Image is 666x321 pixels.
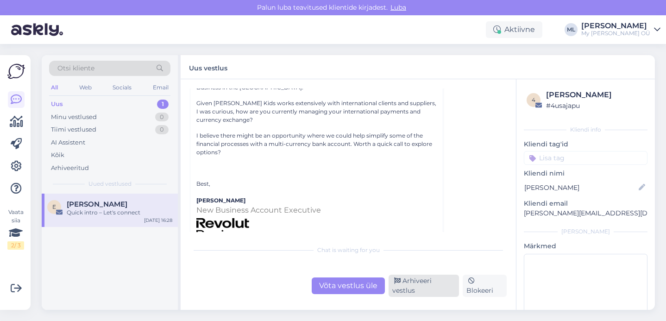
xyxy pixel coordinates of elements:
[546,101,645,111] div: # 4usajapu
[524,183,637,193] input: Lisa nimi
[7,208,24,250] div: Vaata siia
[524,227,647,236] div: [PERSON_NAME]
[67,200,127,208] span: Eugenia Lubiana
[157,100,169,109] div: 1
[546,89,645,101] div: [PERSON_NAME]
[388,3,409,12] span: Luba
[524,139,647,149] p: Kliendi tag'id
[524,126,647,134] div: Kliendi info
[67,208,172,217] div: Quick intro – Let's connect
[77,82,94,94] div: Web
[581,30,650,37] div: My [PERSON_NAME] OÜ
[7,63,25,80] img: Askly Logo
[196,197,245,204] b: [PERSON_NAME]
[51,113,97,122] div: Minu vestlused
[52,203,56,210] span: E
[155,125,169,134] div: 0
[155,113,169,122] div: 0
[57,63,94,73] span: Otsi kliente
[581,22,660,37] a: [PERSON_NAME]My [PERSON_NAME] OÜ
[88,180,132,188] span: Uued vestlused
[565,23,578,36] div: ML
[144,217,172,224] div: [DATE] 16:28
[51,125,96,134] div: Tiimi vestlused
[486,21,542,38] div: Aktiivne
[196,206,321,214] span: New Business Account Executive
[524,169,647,178] p: Kliendi nimi
[196,216,256,242] img: ae4ce483-d390-4071-8530-bfa1eefb89b6.png
[389,275,459,297] div: Arhiveeri vestlus
[524,151,647,165] input: Lisa tag
[312,277,385,294] div: Võta vestlus üle
[532,96,535,103] span: 4
[49,82,60,94] div: All
[196,99,437,124] p: Given [PERSON_NAME] Kids works extensively with international clients and suppliers, I was curiou...
[111,82,133,94] div: Socials
[190,246,507,254] div: Chat is waiting for you
[51,151,64,160] div: Kõik
[196,132,437,157] p: I believe there might be an opportunity where we could help simplify some of the financial proces...
[51,100,63,109] div: Uus
[51,138,85,147] div: AI Assistent
[196,180,437,188] p: Best,
[189,61,227,73] label: Uus vestlus
[581,22,650,30] div: [PERSON_NAME]
[51,164,89,173] div: Arhiveeritud
[463,275,507,297] div: Blokeeri
[151,82,170,94] div: Email
[524,199,647,208] p: Kliendi email
[7,241,24,250] div: 2 / 3
[524,241,647,251] p: Märkmed
[524,208,647,218] p: [PERSON_NAME][EMAIL_ADDRESS][DOMAIN_NAME]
